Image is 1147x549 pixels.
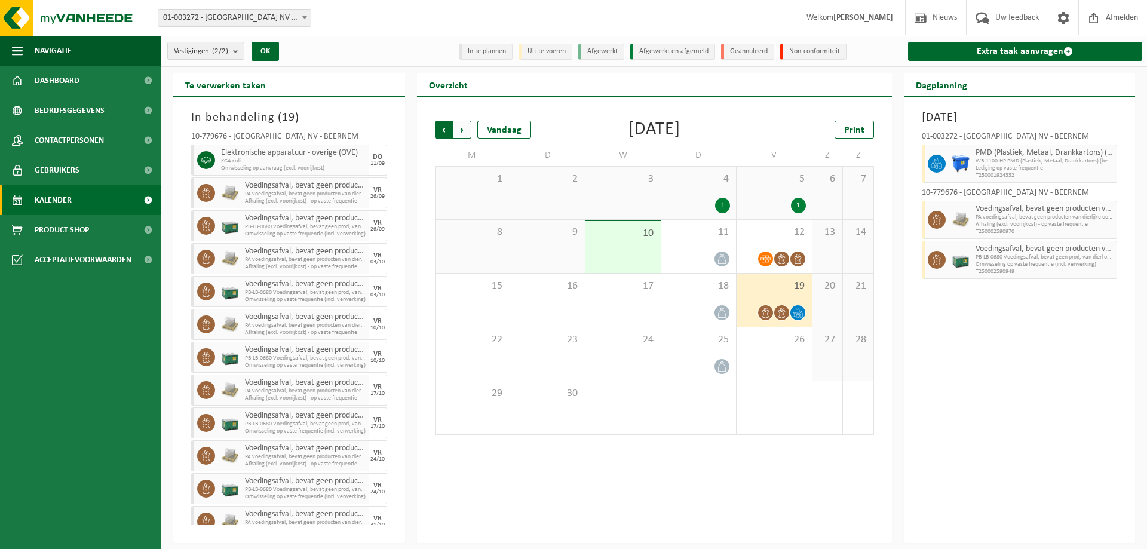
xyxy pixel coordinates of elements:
[667,226,730,239] span: 11
[715,198,730,213] div: 1
[373,252,382,259] div: VR
[791,198,806,213] div: 1
[743,173,805,186] span: 5
[221,414,239,432] img: PB-LB-0680-HPE-GN-01
[591,333,654,346] span: 24
[849,226,867,239] span: 14
[370,292,385,298] div: 03/10
[441,333,504,346] span: 22
[191,109,387,127] h3: In behandeling ( )
[245,214,366,223] span: Voedingsafval, bevat geen producten van dierlijke oorsprong, gemengde verpakking (exclusief glas)
[245,461,366,468] span: Afhaling (excl. voorrijkost) - op vaste frequentie
[591,227,654,240] span: 10
[743,226,805,239] span: 12
[849,173,867,186] span: 7
[591,173,654,186] span: 3
[245,191,366,198] span: PA voedingsafval, bevat geen producten van dierlijke oorspr,
[519,44,572,60] li: Uit te voeren
[191,133,387,145] div: 10-779676 - [GEOGRAPHIC_DATA] NV - BEERNEM
[245,453,366,461] span: PA voedingsafval, bevat geen producten van dierlijke oorspr,
[245,198,366,205] span: Afhaling (excl. voorrijkost) - op vaste frequentie
[667,333,730,346] span: 25
[245,510,366,519] span: Voedingsafval, bevat geen producten van dierlijke oorsprong, gemengde verpakking (exclusief glas)
[245,231,366,238] span: Omwisseling op vaste frequentie (incl. verwerking)
[516,280,579,293] span: 16
[373,285,382,292] div: VR
[976,165,1114,172] span: Lediging op vaste frequentie
[174,42,228,60] span: Vestigingen
[849,280,867,293] span: 21
[370,325,385,331] div: 10/10
[843,145,873,166] td: Z
[435,121,453,139] span: Vorige
[245,256,366,263] span: PA voedingsafval, bevat geen producten van dierlijke oorspr,
[976,254,1114,261] span: PB-LB-0680 Voedingsafval, bevat geen prod, van dierl oorspr
[370,226,385,232] div: 26/09
[245,395,366,402] span: Afhaling (excl. voorrijkost) - op vaste frequentie
[245,329,366,336] span: Afhaling (excl. voorrijkost) - op vaste frequentie
[661,145,737,166] td: D
[245,247,366,256] span: Voedingsafval, bevat geen producten van dierlijke oorsprong, gemengde verpakking (exclusief glas)
[516,387,579,400] span: 30
[417,73,480,96] h2: Overzicht
[245,223,366,231] span: PB-LB-0680 Voedingsafval, bevat geen prod, van dierl oorspr
[435,145,510,166] td: M
[35,215,89,245] span: Product Shop
[952,251,970,269] img: PB-LB-0680-HPE-GN-01
[245,477,366,486] span: Voedingsafval, bevat geen producten van dierlijke oorsprong, gemengde verpakking (exclusief glas)
[373,154,382,161] div: DO
[35,36,72,66] span: Navigatie
[221,447,239,465] img: LP-PA-00000-WDN-11
[245,280,366,289] span: Voedingsafval, bevat geen producten van dierlijke oorsprong, gemengde verpakking (exclusief glas)
[373,186,382,194] div: VR
[282,112,295,124] span: 19
[780,44,847,60] li: Non-conformiteit
[167,42,244,60] button: Vestigingen(2/2)
[245,486,366,493] span: PB-LB-0680 Voedingsafval, bevat geen prod, van dierl oorspr
[370,358,385,364] div: 10/10
[922,109,1118,127] h3: [DATE]
[35,96,105,125] span: Bedrijfsgegevens
[245,519,366,526] span: PA voedingsafval, bevat geen producten van dierlijke oorspr,
[833,13,893,22] strong: [PERSON_NAME]
[628,121,680,139] div: [DATE]
[737,145,812,166] td: V
[245,388,366,395] span: PA voedingsafval, bevat geen producten van dierlijke oorspr,
[743,280,805,293] span: 19
[952,211,970,229] img: LP-PA-00000-WDN-11
[976,228,1114,235] span: T250002590970
[370,522,385,528] div: 31/10
[922,189,1118,201] div: 10-779676 - [GEOGRAPHIC_DATA] NV - BEERNEM
[818,173,836,186] span: 6
[373,449,382,456] div: VR
[245,411,366,421] span: Voedingsafval, bevat geen producten van dierlijke oorsprong, gemengde verpakking (exclusief glas)
[952,155,970,173] img: WB-1100-HPE-BE-01
[252,42,279,61] button: OK
[976,221,1114,228] span: Afhaling (excl. voorrijkost) - op vaste frequentie
[849,333,867,346] span: 28
[221,315,239,333] img: LP-PA-00000-WDN-11
[221,513,239,530] img: LP-PA-00000-WDN-11
[370,489,385,495] div: 24/10
[976,268,1114,275] span: T250002590949
[373,351,382,358] div: VR
[441,387,504,400] span: 29
[245,444,366,453] span: Voedingsafval, bevat geen producten van dierlijke oorsprong, gemengde verpakking (exclusief glas)
[844,125,864,135] span: Print
[441,173,504,186] span: 1
[35,185,72,215] span: Kalender
[459,44,513,60] li: In te plannen
[976,158,1114,165] span: WB-1100-HP PMD (Plastiek, Metaal, Drankkartons) (bedrijven)
[453,121,471,139] span: Volgende
[370,194,385,200] div: 26/09
[976,148,1114,158] span: PMD (Plastiek, Metaal, Drankkartons) (bedrijven)
[245,421,366,428] span: PB-LB-0680 Voedingsafval, bevat geen prod, van dierl oorspr
[221,158,366,165] span: KGA colli
[245,289,366,296] span: PB-LB-0680 Voedingsafval, bevat geen prod, van dierl oorspr
[578,44,624,60] li: Afgewerkt
[818,333,836,346] span: 27
[667,280,730,293] span: 18
[370,456,385,462] div: 24/10
[158,9,311,27] span: 01-003272 - BELGOSUC NV - BEERNEM
[976,261,1114,268] span: Omwisseling op vaste frequentie (incl. verwerking)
